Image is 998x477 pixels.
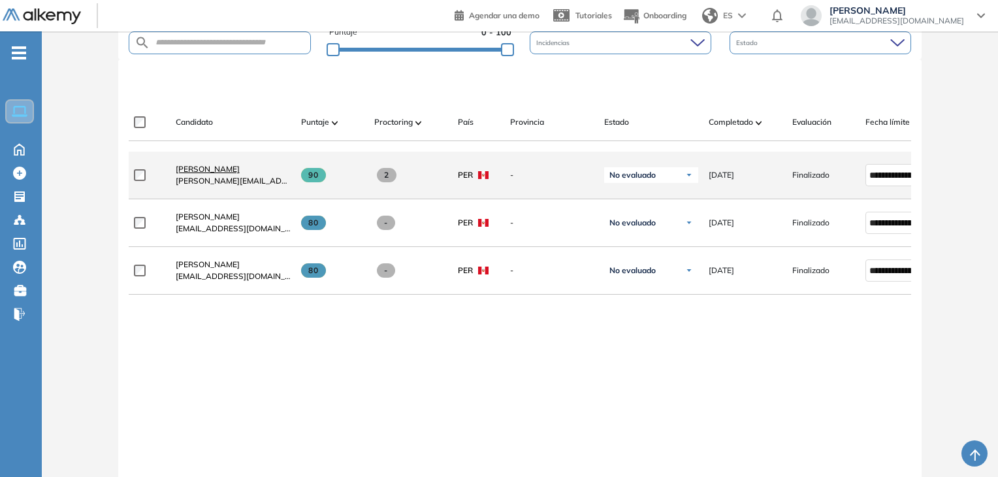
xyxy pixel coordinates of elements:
[478,267,489,274] img: PER
[458,116,474,128] span: País
[709,265,734,276] span: [DATE]
[176,271,291,282] span: [EMAIL_ADDRESS][DOMAIN_NAME]
[458,169,473,181] span: PER
[510,116,544,128] span: Provincia
[176,116,213,128] span: Candidato
[536,38,572,48] span: Incidencias
[685,219,693,227] img: Ícono de flecha
[176,259,240,269] span: [PERSON_NAME]
[176,175,291,187] span: [PERSON_NAME][EMAIL_ADDRESS][DOMAIN_NAME]
[301,116,329,128] span: Puntaje
[415,121,422,125] img: [missing "en.ARROW_ALT" translation]
[709,116,753,128] span: Completado
[792,169,829,181] span: Finalizado
[685,171,693,179] img: Ícono de flecha
[481,26,511,39] span: 0 - 100
[609,265,656,276] span: No evaluado
[377,168,397,182] span: 2
[792,265,829,276] span: Finalizado
[176,259,291,271] a: [PERSON_NAME]
[377,263,396,278] span: -
[176,164,240,174] span: [PERSON_NAME]
[792,217,829,229] span: Finalizado
[530,31,711,54] div: Incidencias
[135,35,150,51] img: SEARCH_ALT
[176,223,291,235] span: [EMAIL_ADDRESS][DOMAIN_NAME]
[609,218,656,228] span: No evaluado
[455,7,539,22] a: Agendar una demo
[332,121,338,125] img: [missing "en.ARROW_ALT" translation]
[301,168,327,182] span: 90
[374,116,413,128] span: Proctoring
[643,10,686,20] span: Onboarding
[756,121,762,125] img: [missing "en.ARROW_ALT" translation]
[723,10,733,22] span: ES
[792,116,831,128] span: Evaluación
[176,211,291,223] a: [PERSON_NAME]
[575,10,612,20] span: Tutoriales
[709,217,734,229] span: [DATE]
[478,171,489,179] img: PER
[176,163,291,175] a: [PERSON_NAME]
[469,10,539,20] span: Agendar una demo
[622,2,686,30] button: Onboarding
[12,52,26,54] i: -
[458,217,473,229] span: PER
[301,216,327,230] span: 80
[301,263,327,278] span: 80
[377,216,396,230] span: -
[329,26,357,39] span: Puntaje
[3,8,81,25] img: Logo
[510,217,594,229] span: -
[738,13,746,18] img: arrow
[829,5,964,16] span: [PERSON_NAME]
[604,116,629,128] span: Estado
[730,31,911,54] div: Estado
[478,219,489,227] img: PER
[510,265,594,276] span: -
[829,16,964,26] span: [EMAIL_ADDRESS][DOMAIN_NAME]
[609,170,656,180] span: No evaluado
[865,116,910,128] span: Fecha límite
[736,38,760,48] span: Estado
[685,267,693,274] img: Ícono de flecha
[709,169,734,181] span: [DATE]
[176,212,240,222] span: [PERSON_NAME]
[458,265,473,276] span: PER
[702,8,718,24] img: world
[510,169,594,181] span: -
